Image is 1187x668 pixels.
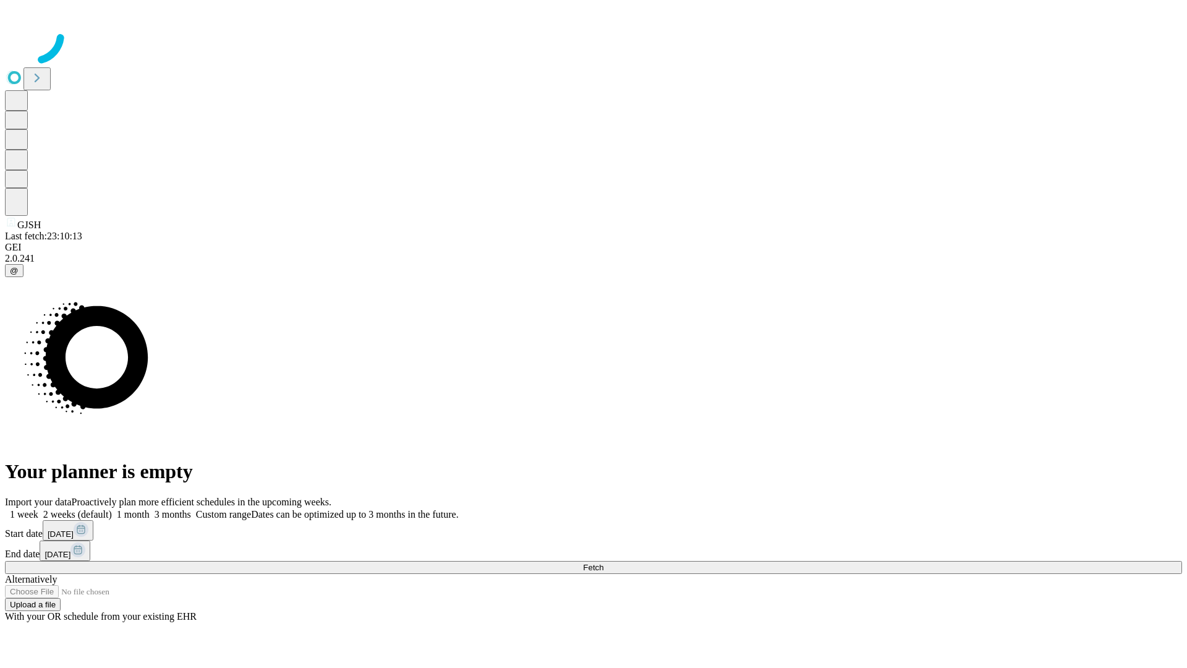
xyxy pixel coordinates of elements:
[5,242,1182,253] div: GEI
[43,520,93,541] button: [DATE]
[5,460,1182,483] h1: Your planner is empty
[5,611,197,622] span: With your OR schedule from your existing EHR
[5,264,23,277] button: @
[5,598,61,611] button: Upload a file
[5,253,1182,264] div: 2.0.241
[10,266,19,275] span: @
[48,529,74,539] span: [DATE]
[45,550,70,559] span: [DATE]
[583,563,603,572] span: Fetch
[196,509,251,520] span: Custom range
[251,509,458,520] span: Dates can be optimized up to 3 months in the future.
[40,541,90,561] button: [DATE]
[117,509,150,520] span: 1 month
[17,220,41,230] span: GJSH
[5,561,1182,574] button: Fetch
[5,520,1182,541] div: Start date
[43,509,112,520] span: 2 weeks (default)
[72,497,331,507] span: Proactively plan more efficient schedules in the upcoming weeks.
[5,231,82,241] span: Last fetch: 23:10:13
[5,541,1182,561] div: End date
[10,509,38,520] span: 1 week
[155,509,191,520] span: 3 months
[5,497,72,507] span: Import your data
[5,574,57,584] span: Alternatively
